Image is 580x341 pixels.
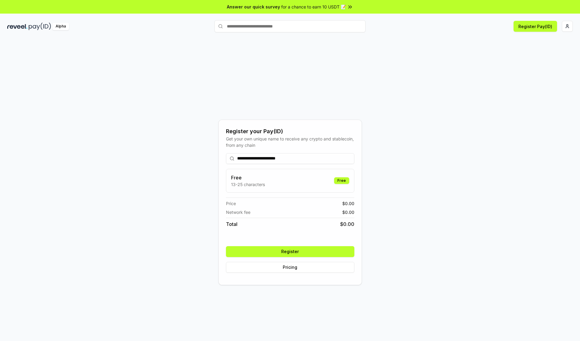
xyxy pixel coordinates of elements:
[514,21,557,32] button: Register Pay(ID)
[340,220,354,228] span: $ 0.00
[226,220,237,228] span: Total
[226,246,354,257] button: Register
[227,4,280,10] span: Answer our quick survey
[334,177,349,184] div: Free
[281,4,346,10] span: for a chance to earn 10 USDT 📝
[52,23,69,30] div: Alpha
[342,200,354,207] span: $ 0.00
[226,209,250,215] span: Network fee
[226,200,236,207] span: Price
[226,127,354,136] div: Register your Pay(ID)
[226,136,354,148] div: Get your own unique name to receive any crypto and stablecoin, from any chain
[342,209,354,215] span: $ 0.00
[231,174,265,181] h3: Free
[231,181,265,188] p: 13-25 characters
[226,262,354,273] button: Pricing
[7,23,27,30] img: reveel_dark
[29,23,51,30] img: pay_id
